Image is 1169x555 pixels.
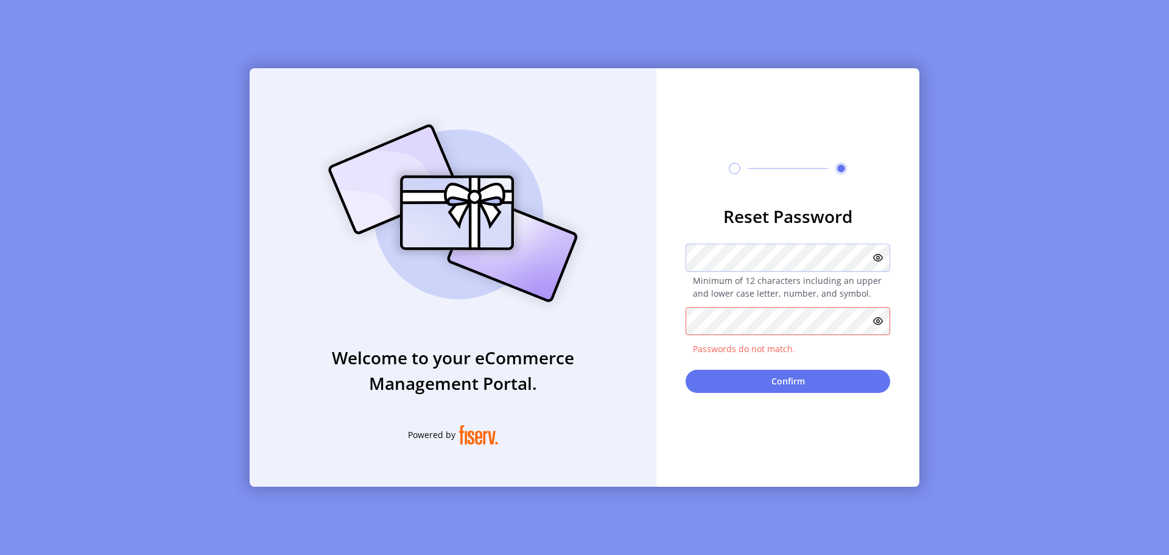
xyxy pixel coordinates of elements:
h3: Reset Password [686,203,890,229]
h3: Welcome to your eCommerce Management Portal. [250,345,656,396]
span: Powered by [408,428,455,441]
button: Confirm [686,370,890,393]
img: card_Illustration.svg [310,111,596,316]
span: Minimum of 12 characters including an upper and lower case letter, number, and symbol. [686,274,890,300]
span: Passwords do not match. [686,342,890,355]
